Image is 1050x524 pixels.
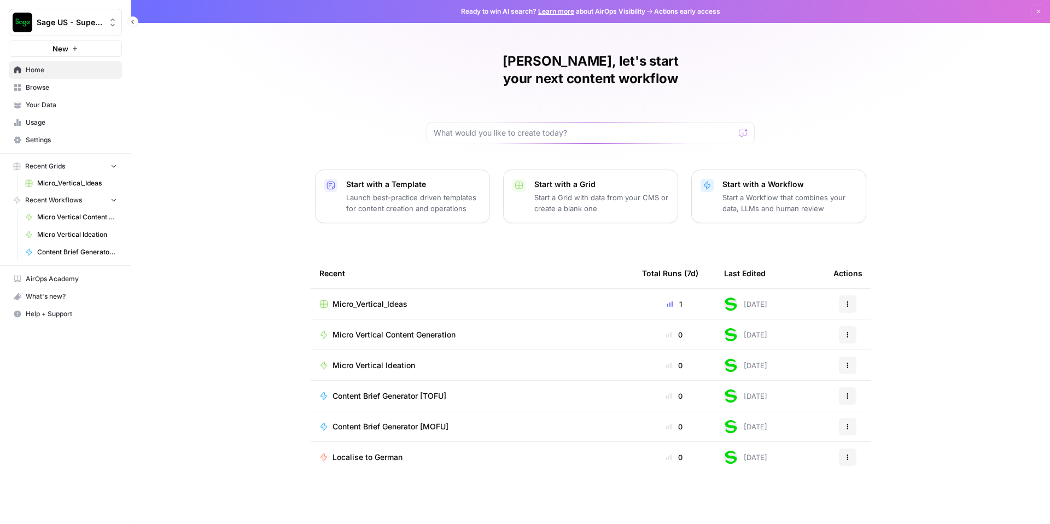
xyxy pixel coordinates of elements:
button: Start with a WorkflowStart a Workflow that combines your data, LLMs and human review [691,170,866,223]
button: Recent Grids [9,158,122,174]
a: Content Brief Generator [MOFU] [319,421,625,432]
span: Content Brief Generator [MOFU] [332,421,448,432]
button: What's new? [9,288,122,305]
img: 2tjdtbkr969jgkftgy30i99suxv9 [724,328,737,341]
p: Start with a Workflow [722,179,857,190]
div: [DATE] [724,359,767,372]
span: New [52,43,68,54]
h1: [PERSON_NAME], let's start your next content workflow [427,53,755,88]
a: Micro Vertical Content Generation [319,329,625,340]
a: Your Data [9,96,122,114]
a: Micro_Vertical_Ideas [319,299,625,310]
a: Content Brief Generator [TOFU] [319,391,625,401]
span: Browse [26,83,117,92]
a: Settings [9,131,122,149]
span: Micro Vertical Ideation [332,360,415,371]
img: 2tjdtbkr969jgkftgy30i99suxv9 [724,359,737,372]
button: New [9,40,122,57]
span: Settings [26,135,117,145]
img: 2tjdtbkr969jgkftgy30i99suxv9 [724,420,737,433]
p: Start with a Template [346,179,481,190]
div: 0 [642,360,707,371]
span: Localise to German [332,452,402,463]
div: [DATE] [724,328,767,341]
div: Total Runs (7d) [642,258,698,288]
a: Localise to German [319,452,625,463]
div: What's new? [9,288,121,305]
a: Micro_Vertical_Ideas [20,174,122,192]
button: Workspace: Sage US - Super Marketer [9,9,122,36]
span: Help + Support [26,309,117,319]
span: Micro_Vertical_Ideas [332,299,407,310]
div: 0 [642,329,707,340]
a: Micro Vertical Ideation [319,360,625,371]
div: [DATE] [724,389,767,403]
div: Recent [319,258,625,288]
span: AirOps Academy [26,274,117,284]
div: 0 [642,452,707,463]
a: Usage [9,114,122,131]
span: Usage [26,118,117,127]
span: Recent Workflows [25,195,82,205]
div: [DATE] [724,298,767,311]
span: Content Brief Generator [TOFU] [37,247,117,257]
div: [DATE] [724,420,767,433]
p: Start a Workflow that combines your data, LLMs and human review [722,192,857,214]
div: 0 [642,391,707,401]
p: Start with a Grid [534,179,669,190]
div: Actions [833,258,862,288]
a: AirOps Academy [9,270,122,288]
span: Actions early access [654,7,720,16]
p: Launch best-practice driven templates for content creation and operations [346,192,481,214]
span: Your Data [26,100,117,110]
a: Home [9,61,122,79]
span: Micro Vertical Ideation [37,230,117,240]
div: 0 [642,421,707,432]
button: Start with a GridStart a Grid with data from your CMS or create a blank one [503,170,678,223]
span: Micro Vertical Content Generation [37,212,117,222]
img: 2tjdtbkr969jgkftgy30i99suxv9 [724,389,737,403]
a: Browse [9,79,122,96]
a: Content Brief Generator [TOFU] [20,243,122,261]
a: Micro Vertical Ideation [20,226,122,243]
span: Ready to win AI search? about AirOps Visibility [461,7,645,16]
button: Start with a TemplateLaunch best-practice driven templates for content creation and operations [315,170,490,223]
div: 1 [642,299,707,310]
a: Micro Vertical Content Generation [20,208,122,226]
span: Micro_Vertical_Ideas [37,178,117,188]
img: Sage US - Super Marketer Logo [13,13,32,32]
div: Last Edited [724,258,766,288]
p: Start a Grid with data from your CMS or create a blank one [534,192,669,214]
img: 2tjdtbkr969jgkftgy30i99suxv9 [724,298,737,311]
span: Micro Vertical Content Generation [332,329,456,340]
span: Recent Grids [25,161,65,171]
button: Recent Workflows [9,192,122,208]
span: Content Brief Generator [TOFU] [332,391,446,401]
span: Home [26,65,117,75]
a: Learn more [538,7,574,15]
img: 2tjdtbkr969jgkftgy30i99suxv9 [724,451,737,464]
div: [DATE] [724,451,767,464]
span: Sage US - Super Marketer [37,17,103,28]
input: What would you like to create today? [434,127,734,138]
button: Help + Support [9,305,122,323]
